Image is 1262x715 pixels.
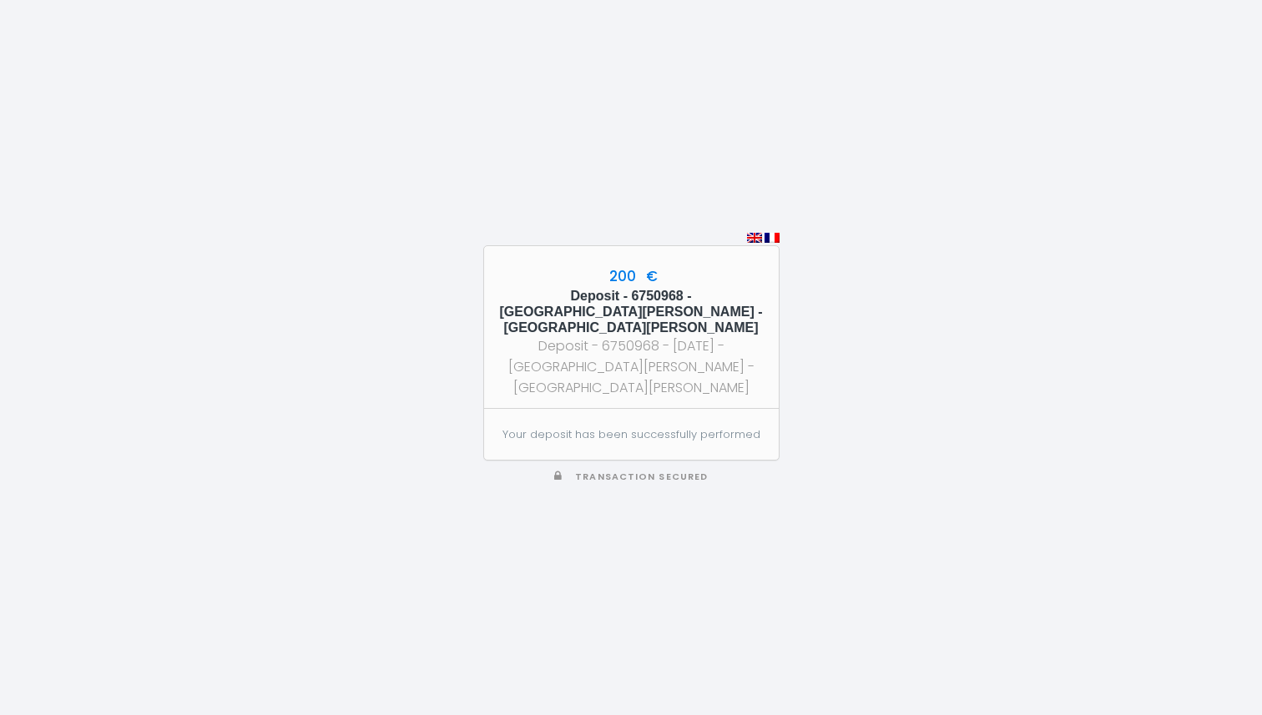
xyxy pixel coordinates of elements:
[502,426,760,443] p: Your deposit has been successfully performed
[499,288,764,336] h5: Deposit - 6750968 - [GEOGRAPHIC_DATA][PERSON_NAME] - [GEOGRAPHIC_DATA][PERSON_NAME]
[499,335,764,398] div: Deposit - 6750968 - [DATE] - [GEOGRAPHIC_DATA][PERSON_NAME] - [GEOGRAPHIC_DATA][PERSON_NAME]
[605,266,658,286] span: 200 €
[747,233,762,243] img: en.png
[765,233,780,243] img: fr.png
[575,471,708,483] span: Transaction secured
